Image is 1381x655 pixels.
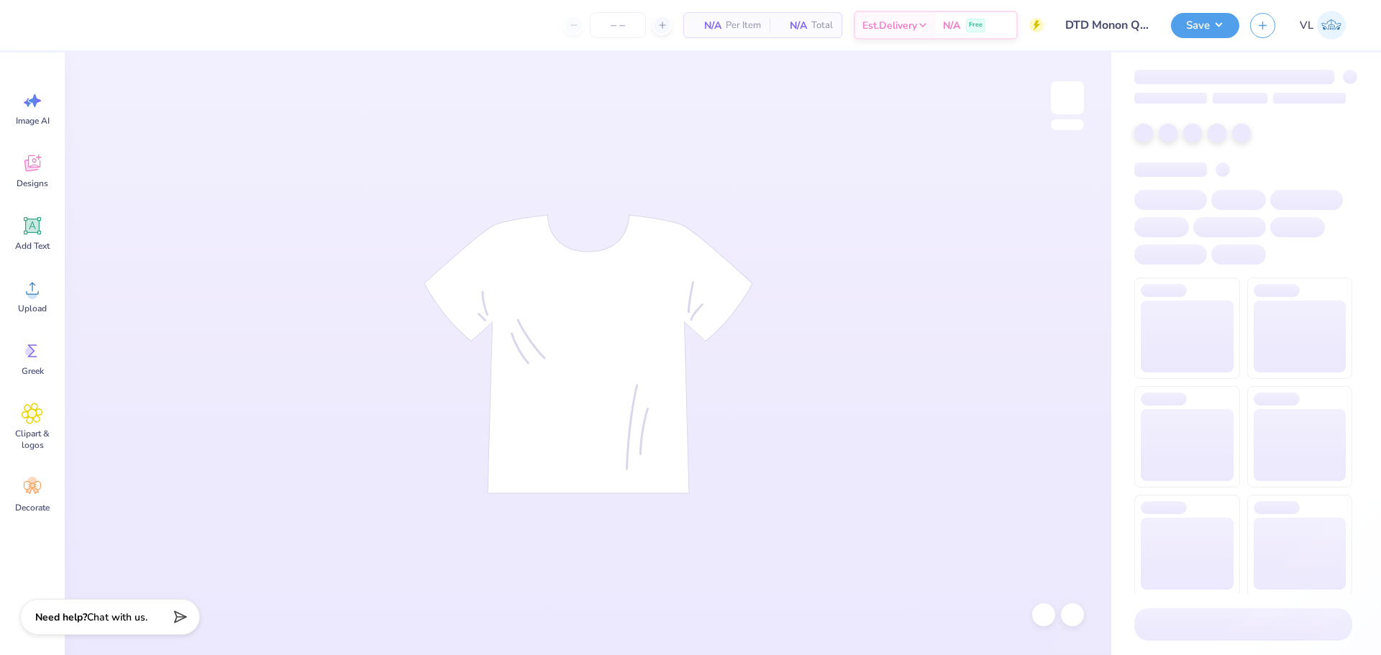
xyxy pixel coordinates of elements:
[15,240,50,252] span: Add Text
[1300,17,1313,34] span: VL
[1171,13,1239,38] button: Save
[943,18,960,33] span: N/A
[15,502,50,513] span: Decorate
[22,365,44,377] span: Greek
[1293,11,1352,40] a: VL
[590,12,646,38] input: – –
[424,214,753,494] img: tee-skeleton.svg
[862,18,917,33] span: Est. Delivery
[693,18,721,33] span: N/A
[1317,11,1346,40] img: Vincent Lloyd Laurel
[87,610,147,624] span: Chat with us.
[18,303,47,314] span: Upload
[35,610,87,624] strong: Need help?
[1054,11,1160,40] input: Untitled Design
[9,428,56,451] span: Clipart & logos
[969,20,983,30] span: Free
[726,18,761,33] span: Per Item
[778,18,807,33] span: N/A
[16,115,50,127] span: Image AI
[17,178,48,189] span: Designs
[811,18,833,33] span: Total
